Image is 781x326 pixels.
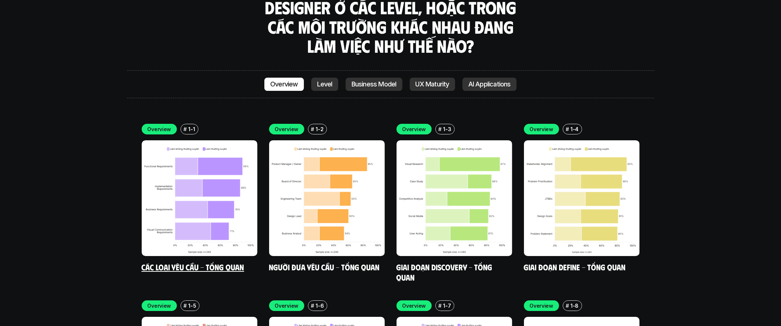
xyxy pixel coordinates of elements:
h6: # [183,303,187,308]
a: Giai đoạn Define - Tổng quan [524,262,626,272]
p: 1-2 [316,125,323,133]
p: 1-7 [443,302,451,310]
a: UX Maturity [410,78,455,91]
a: Business Model [346,78,402,91]
a: Người đưa yêu cầu - Tổng quan [269,262,380,272]
p: 1-3 [443,125,451,133]
p: Overview [402,302,426,310]
h6: # [438,303,442,308]
p: Business Model [352,81,397,88]
p: 1-4 [570,125,579,133]
p: UX Maturity [416,81,449,88]
h6: # [311,126,314,132]
p: 1-6 [316,302,324,310]
a: Level [311,78,338,91]
a: Overview [264,78,304,91]
p: Overview [148,302,171,310]
p: Overview [148,125,171,133]
p: Overview [275,302,299,310]
p: Overview [530,125,554,133]
h6: # [438,126,442,132]
p: Level [317,81,332,88]
p: Overview [530,302,554,310]
p: 1-8 [570,302,579,310]
p: 1-5 [188,302,196,310]
h6: # [183,126,187,132]
h6: # [566,126,569,132]
p: Overview [402,125,426,133]
p: Overview [270,81,298,88]
p: 1-1 [188,125,195,133]
a: Giai đoạn Discovery - Tổng quan [397,262,494,282]
p: AI Applications [468,81,511,88]
h6: # [566,303,569,308]
a: AI Applications [462,78,517,91]
p: Overview [275,125,299,133]
h6: # [311,303,314,308]
a: Các loại yêu cầu - Tổng quan [142,262,244,272]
